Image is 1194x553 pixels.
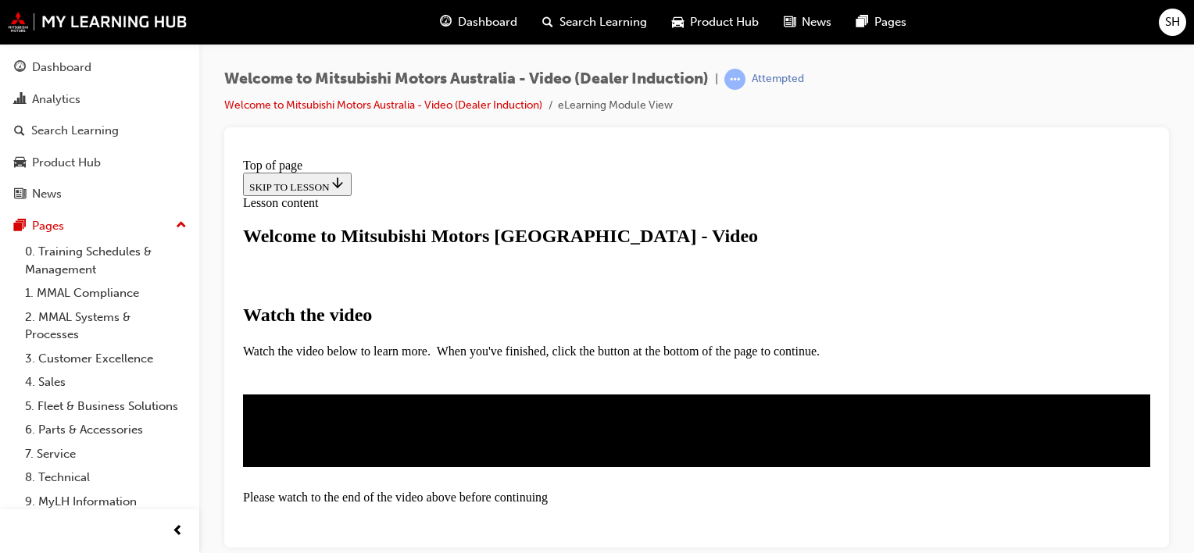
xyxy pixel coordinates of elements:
[6,212,193,241] button: Pages
[176,216,187,236] span: up-icon
[6,116,193,145] a: Search Learning
[32,59,91,77] div: Dashboard
[6,338,913,352] div: Please watch to the end of the video above before continuing
[856,12,868,32] span: pages-icon
[6,50,193,212] button: DashboardAnalyticsSearch LearningProduct HubNews
[19,347,193,371] a: 3. Customer Excellence
[558,97,673,115] li: eLearning Module View
[19,490,193,514] a: 9. MyLH Information
[724,69,745,90] span: learningRecordVerb_ATTEMPT-icon
[19,370,193,394] a: 4. Sales
[38,278,882,279] div: Video player
[559,13,647,31] span: Search Learning
[172,522,184,541] span: prev-icon
[6,20,115,44] button: SKIP TO LESSON
[14,187,26,202] span: news-icon
[6,53,193,82] a: Dashboard
[224,70,709,88] span: Welcome to Mitsubishi Motors Australia - Video (Dealer Induction)
[690,13,759,31] span: Product Hub
[8,12,188,32] img: mmal
[19,442,193,466] a: 7. Service
[530,6,660,38] a: search-iconSearch Learning
[672,12,684,32] span: car-icon
[542,12,553,32] span: search-icon
[19,418,193,442] a: 6. Parts & Accessories
[6,85,193,114] a: Analytics
[458,13,517,31] span: Dashboard
[6,44,81,57] span: Lesson content
[13,29,109,41] span: SKIP TO LESSON
[32,185,62,203] div: News
[802,13,831,31] span: News
[32,217,64,235] div: Pages
[14,61,26,75] span: guage-icon
[31,122,119,140] div: Search Learning
[19,281,193,305] a: 1. MMAL Compliance
[1159,9,1186,36] button: SH
[19,305,193,347] a: 2. MMAL Systems & Processes
[427,6,530,38] a: guage-iconDashboard
[752,72,804,87] div: Attempted
[14,124,25,138] span: search-icon
[6,192,913,206] p: Watch the video below to learn more. When you've finished, click the button at the bottom of the ...
[6,148,193,177] a: Product Hub
[1165,13,1180,31] span: SH
[874,13,906,31] span: Pages
[440,12,452,32] span: guage-icon
[6,73,913,95] h1: Welcome to Mitsubishi Motors [GEOGRAPHIC_DATA] - Video
[715,70,718,88] span: |
[771,6,844,38] a: news-iconNews
[224,98,542,112] a: Welcome to Mitsubishi Motors Australia - Video (Dealer Induction)
[14,156,26,170] span: car-icon
[19,394,193,419] a: 5. Fleet & Business Solutions
[32,154,101,172] div: Product Hub
[660,6,771,38] a: car-iconProduct Hub
[784,12,795,32] span: news-icon
[19,240,193,281] a: 0. Training Schedules & Management
[14,219,26,234] span: pages-icon
[32,91,80,109] div: Analytics
[6,180,193,209] a: News
[19,466,193,490] a: 8. Technical
[844,6,919,38] a: pages-iconPages
[6,152,135,173] strong: Watch the video
[6,6,913,20] div: Top of page
[14,93,26,107] span: chart-icon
